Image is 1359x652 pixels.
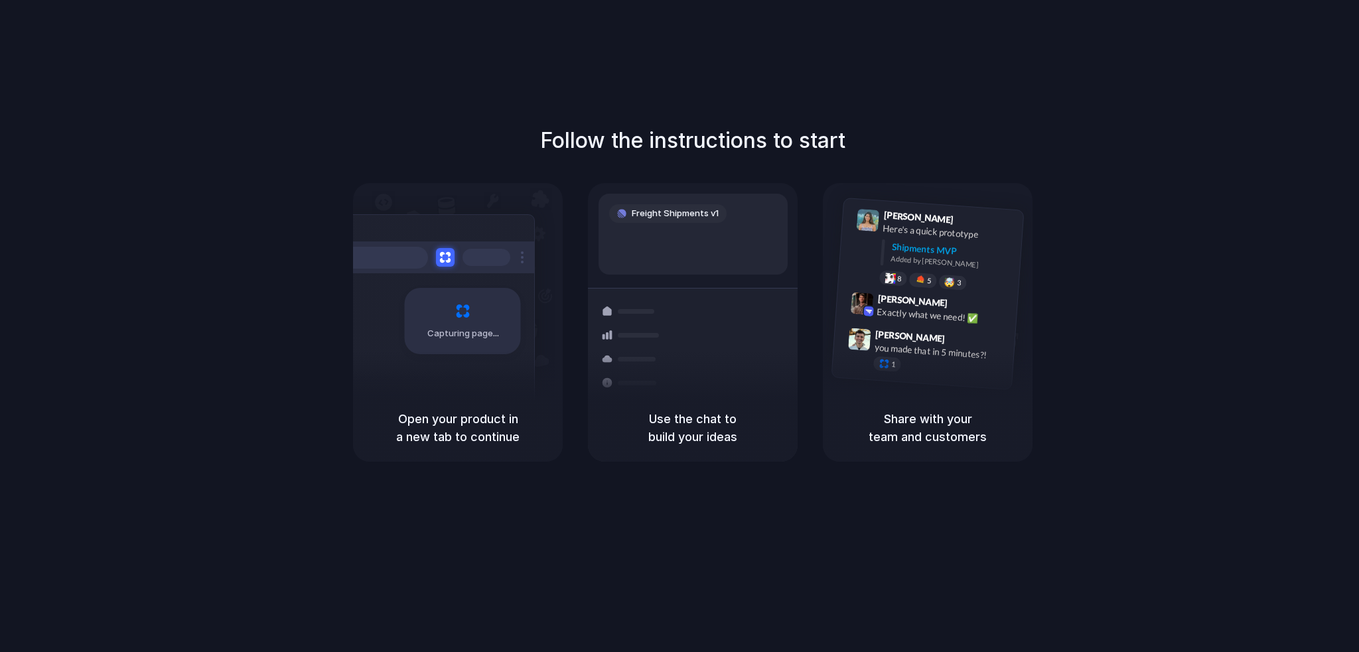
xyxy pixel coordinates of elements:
span: 8 [897,275,902,283]
div: Added by [PERSON_NAME] [891,253,1013,273]
span: [PERSON_NAME] [877,291,948,310]
h5: Use the chat to build your ideas [604,410,782,446]
span: 1 [891,361,896,368]
span: 9:42 AM [952,298,979,314]
span: 9:41 AM [958,214,985,230]
span: 5 [927,277,932,285]
div: Exactly what we need! ✅ [877,305,1009,328]
div: Here's a quick prototype [883,222,1015,244]
h1: Follow the instructions to start [540,125,845,157]
span: Freight Shipments v1 [632,207,719,220]
div: you made that in 5 minutes?! [874,341,1007,363]
span: Capturing page [427,327,501,340]
span: [PERSON_NAME] [875,327,946,346]
span: [PERSON_NAME] [883,208,954,227]
span: 9:47 AM [949,334,976,350]
div: 🤯 [944,278,956,288]
h5: Share with your team and customers [839,410,1017,446]
div: Shipments MVP [891,240,1014,262]
span: 3 [957,279,962,287]
h5: Open your product in a new tab to continue [369,410,547,446]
